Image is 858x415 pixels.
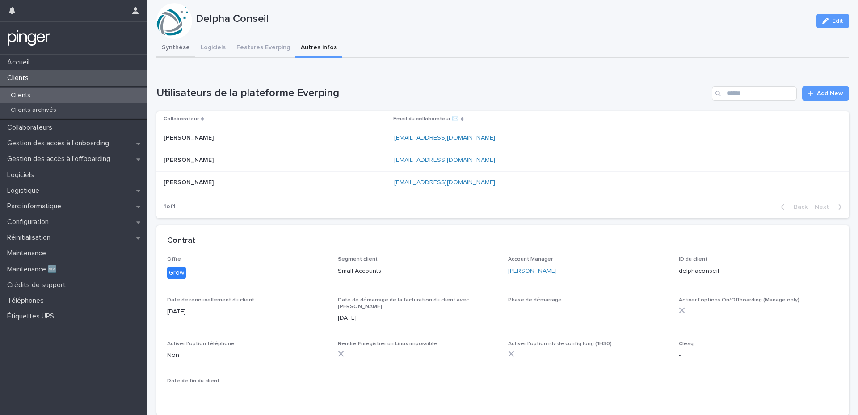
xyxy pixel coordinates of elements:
[394,157,495,163] a: [EMAIL_ADDRESS][DOMAIN_NAME]
[4,281,73,289] p: Crédits de support
[4,171,41,179] p: Logiciels
[4,92,38,99] p: Clients
[167,378,219,384] span: Date de fin du client
[4,186,46,195] p: Logistique
[164,132,215,142] p: [PERSON_NAME]
[508,297,562,303] span: Phase de démarrage
[338,313,498,323] p: [DATE]
[167,351,327,360] p: Non
[679,267,839,276] p: delphaconseil
[679,341,694,347] span: Cleaq
[508,307,668,317] p: -
[4,218,56,226] p: Configuration
[164,177,215,186] p: [PERSON_NAME]
[7,29,50,47] img: mTgBEunGTSyRkCgitkcU
[393,114,458,124] p: Email du collaborateur ✉️
[167,236,195,246] h2: Contrat
[167,267,186,279] div: Grow
[394,179,495,186] a: [EMAIL_ADDRESS][DOMAIN_NAME]
[195,39,231,58] button: Logiciels
[679,297,799,303] span: Activer l'options On/Offboarding (Manage only)
[832,18,843,24] span: Edit
[816,14,849,28] button: Edit
[4,139,116,148] p: Gestion des accès à l’onboarding
[156,196,183,218] p: 1 of 1
[4,155,118,163] p: Gestion des accès à l’offboarding
[679,351,839,360] p: -
[338,341,437,347] span: Rendre Enregistrer un Linux impossible
[394,135,495,141] a: [EMAIL_ADDRESS][DOMAIN_NAME]
[156,171,849,194] tr: [PERSON_NAME][PERSON_NAME] [EMAIL_ADDRESS][DOMAIN_NAME]
[167,297,254,303] span: Date de renouvellement du client
[508,341,612,347] span: Activer l'option rdv de config long (1H30)
[167,341,235,347] span: Activer l'option téléphone
[815,204,834,210] span: Next
[295,39,342,58] button: Autres infos
[4,265,64,274] p: Maintenance 🆕
[802,86,849,101] a: Add New
[811,203,849,211] button: Next
[774,203,811,211] button: Back
[338,267,498,276] p: Small Accounts
[231,39,295,58] button: Features Everping
[4,296,51,305] p: Téléphones
[196,13,809,25] p: Delpha Conseil
[167,257,181,262] span: Offre
[4,233,58,242] p: Réinitialisation
[164,114,199,124] p: Collaborateur
[679,257,707,262] span: ID du client
[167,388,327,398] p: -
[338,257,378,262] span: Segment client
[156,39,195,58] button: Synthèse
[712,86,797,101] input: Search
[4,312,61,321] p: Étiquettes UPS
[156,127,849,149] tr: [PERSON_NAME][PERSON_NAME] [EMAIL_ADDRESS][DOMAIN_NAME]
[4,58,37,67] p: Accueil
[4,123,59,132] p: Collaborateurs
[817,90,843,97] span: Add New
[4,106,63,114] p: Clients archivés
[508,257,553,262] span: Account Manager
[164,155,215,164] p: [PERSON_NAME]
[156,149,849,171] tr: [PERSON_NAME][PERSON_NAME] [EMAIL_ADDRESS][DOMAIN_NAME]
[4,249,53,258] p: Maintenance
[788,204,808,210] span: Back
[4,202,68,211] p: Parc informatique
[156,87,708,100] h1: Utilisateurs de la plateforme Everping
[508,267,557,276] a: [PERSON_NAME]
[167,307,327,317] p: [DATE]
[338,297,469,309] span: Date de démarrage de la facturation du client avec [PERSON_NAME]
[4,74,36,82] p: Clients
